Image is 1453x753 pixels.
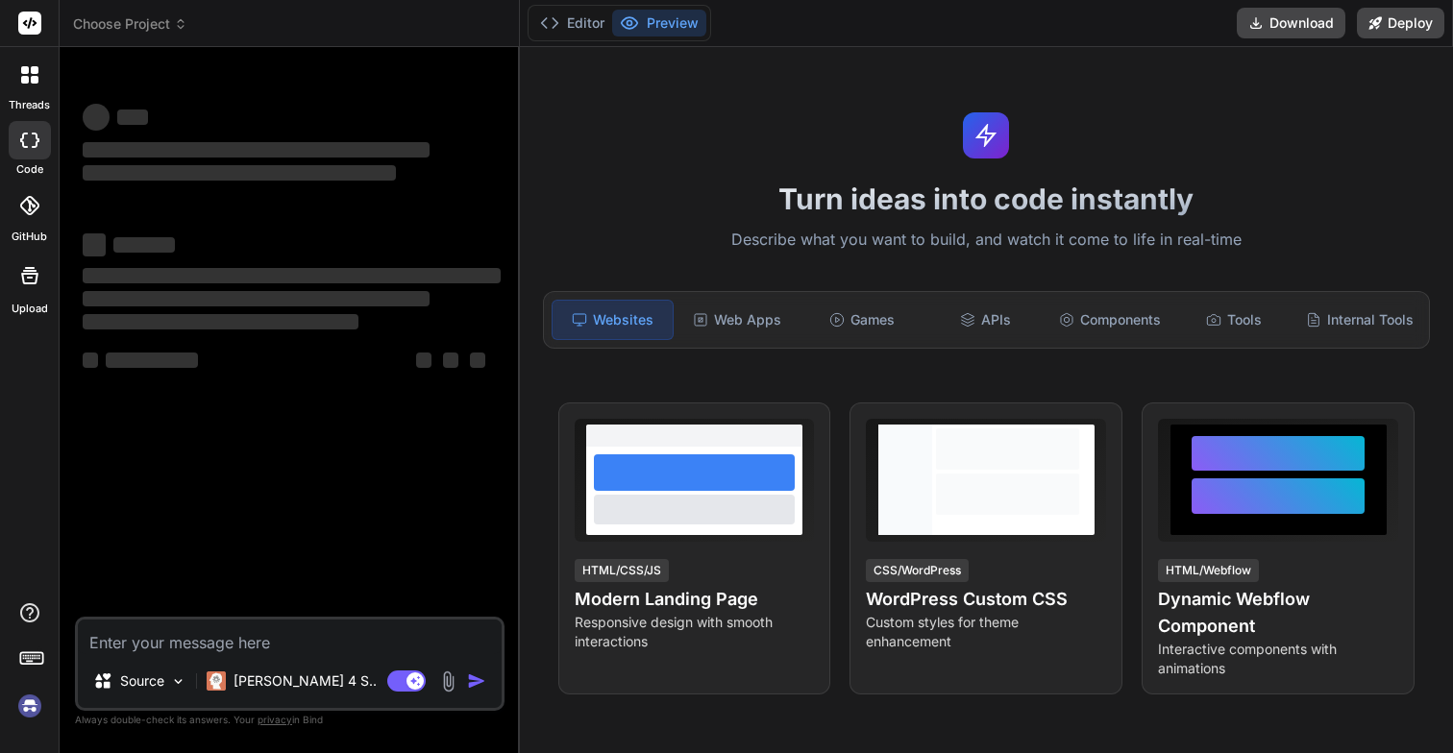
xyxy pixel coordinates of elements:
p: Always double-check its answers. Your in Bind [75,711,505,729]
img: icon [467,671,486,691]
span: ‌ [83,268,501,283]
button: Preview [612,10,706,36]
span: ‌ [113,237,175,253]
div: Websites [552,300,674,340]
span: Choose Project [73,14,187,34]
span: ‌ [106,352,198,368]
p: [PERSON_NAME] 4 S.. [234,671,377,691]
span: ‌ [83,233,106,256]
h4: Modern Landing Page [575,586,815,613]
button: Deploy [1357,8,1444,38]
button: Editor [532,10,612,36]
p: Custom styles for theme enhancement [866,613,1106,651]
button: Download [1237,8,1345,38]
span: ‌ [117,109,148,125]
div: Tools [1174,300,1294,340]
img: Pick Models [170,673,186,690]
span: ‌ [470,352,485,368]
span: ‌ [83,165,396,181]
div: Internal Tools [1298,300,1421,340]
label: Upload [12,301,48,317]
p: Describe what you want to build, and watch it come to life in real-time [531,228,1442,253]
span: privacy [258,714,292,725]
div: Web Apps [677,300,798,340]
span: ‌ [443,352,458,368]
img: Claude 4 Sonnet [207,671,226,691]
span: ‌ [83,352,98,368]
h1: Turn ideas into code instantly [531,182,1442,216]
p: Interactive components with animations [1158,640,1398,678]
span: ‌ [83,104,110,131]
div: CSS/WordPress [866,559,969,582]
div: Games [801,300,922,340]
div: APIs [925,300,1046,340]
label: code [16,161,43,178]
div: HTML/CSS/JS [575,559,669,582]
span: ‌ [83,142,430,158]
span: ‌ [83,291,430,306]
p: Source [120,671,164,691]
span: ‌ [416,352,431,368]
span: ‌ [83,314,358,329]
label: GitHub [12,229,47,245]
label: threads [9,97,50,113]
p: Responsive design with smooth interactions [575,613,815,651]
img: signin [13,690,46,722]
div: HTML/Webflow [1158,559,1259,582]
div: Components [1050,300,1170,340]
h4: WordPress Custom CSS [866,586,1106,613]
img: attachment [437,670,459,692]
h4: Dynamic Webflow Component [1158,586,1398,640]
